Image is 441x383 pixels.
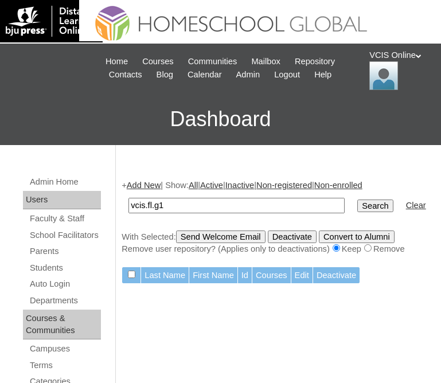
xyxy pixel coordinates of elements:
a: Clear [406,201,426,210]
a: Home [100,55,134,68]
td: Deactivate [313,267,360,284]
img: logo-white.png [6,6,97,37]
span: Calendar [188,68,221,81]
a: Non-enrolled [314,181,362,190]
a: Courses [136,55,179,68]
td: First Name [189,267,237,284]
span: Courses [142,55,174,68]
a: Admin [231,68,266,81]
span: Communities [188,55,237,68]
a: Calendar [182,68,227,81]
a: Communities [182,55,243,68]
a: Logout [268,68,306,81]
a: Students [29,261,101,275]
div: Users [23,191,101,209]
td: Id [238,267,252,284]
span: Blog [157,68,173,81]
input: Search [128,198,345,213]
a: Parents [29,244,101,259]
a: Contacts [103,68,148,81]
input: Convert to Alumni [319,230,395,243]
div: With Selected: [122,230,430,255]
td: Last Name [141,267,189,284]
td: Edit [291,267,313,284]
a: Campuses [29,342,101,356]
div: VCIS Online [369,49,430,90]
div: Courses & Communities [23,310,101,339]
span: Logout [274,68,300,81]
a: Inactive [225,181,255,190]
a: Active [200,181,223,190]
span: Help [314,68,331,81]
a: Admin Home [29,175,101,189]
span: Home [106,55,128,68]
img: VCIS Online Admin [369,61,398,90]
div: + | Show: | | | | [122,179,430,255]
a: Mailbox [245,55,286,68]
input: Search [357,200,393,212]
a: All [189,181,198,190]
a: Terms [29,358,101,373]
input: Send Welcome Email [176,230,266,243]
h3: Dashboard [6,93,435,145]
span: Repository [295,55,335,68]
span: Contacts [109,68,142,81]
a: Repository [289,55,341,68]
td: Courses [252,267,291,284]
a: Add New [127,181,161,190]
input: Deactivate [268,230,317,243]
a: Departments [29,294,101,308]
a: Help [309,68,337,81]
a: Non-registered [256,181,312,190]
span: Admin [236,68,260,81]
a: School Facilitators [29,228,101,243]
a: Blog [151,68,179,81]
a: Auto Login [29,277,101,291]
div: Remove user repository? (Applies only to deactivations) Keep Remove [122,243,430,255]
a: Faculty & Staff [29,212,101,226]
span: Mailbox [251,55,280,68]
